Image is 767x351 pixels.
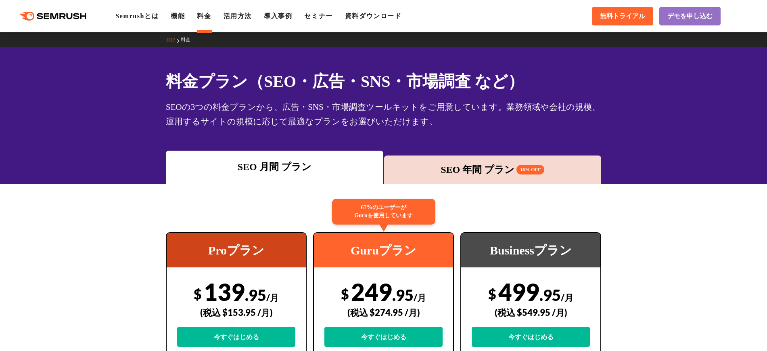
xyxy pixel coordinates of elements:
span: $ [488,286,496,302]
span: /月 [414,292,426,303]
span: /月 [561,292,573,303]
div: (税込 $274.95 /月) [324,298,443,327]
a: 料金 [181,37,196,42]
a: デモを申し込む [659,7,721,25]
a: 今すぐはじめる [177,327,295,347]
span: /月 [266,292,279,303]
div: 499 [472,277,590,347]
a: 資料ダウンロード [345,13,402,19]
a: 今すぐはじめる [324,327,443,347]
span: デモを申し込む [667,12,713,21]
span: 無料トライアル [600,12,645,21]
div: SEO 年間 プラン [388,162,598,177]
div: Businessプラン [461,233,600,267]
h1: 料金プラン（SEO・広告・SNS・市場調査 など） [166,69,601,93]
span: .95 [539,286,561,304]
div: SEO 月間 プラン [170,160,379,174]
div: (税込 $549.95 /月) [472,298,590,327]
a: 無料トライアル [592,7,653,25]
span: .95 [392,286,414,304]
span: .95 [245,286,266,304]
a: 機能 [171,13,185,19]
div: 67%のユーザーが Guruを使用しています [332,199,435,225]
div: (税込 $153.95 /月) [177,298,295,327]
div: Guruプラン [314,233,453,267]
div: 249 [324,277,443,347]
a: Semrushとは [115,13,159,19]
a: 活用方法 [224,13,252,19]
span: $ [194,286,202,302]
div: 139 [177,277,295,347]
div: Proプラン [167,233,306,267]
a: セミナー [304,13,332,19]
span: 16% OFF [516,165,544,174]
div: SEOの3つの料金プランから、広告・SNS・市場調査ツールキットをご用意しています。業務領域や会社の規模、運用するサイトの規模に応じて最適なプランをお選びいただけます。 [166,100,601,129]
a: TOP [166,37,181,42]
a: 今すぐはじめる [472,327,590,347]
span: $ [341,286,349,302]
a: 導入事例 [264,13,292,19]
a: 料金 [197,13,211,19]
